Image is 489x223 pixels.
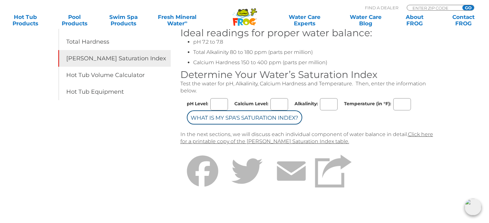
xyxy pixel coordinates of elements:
input: Zip Code Form [412,5,455,11]
a: Swim SpaProducts [104,14,142,27]
h3: Determine Your Water’s Saturation Index [180,69,438,80]
label: Alkalinity: [294,101,318,106]
a: Water CareExperts [274,14,336,27]
a: ContactFROG [445,14,483,27]
label: Calcium Level: [234,101,268,106]
a: Hot TubProducts [6,14,44,27]
sup: ∞ [184,20,187,24]
a: Total Hardness [58,33,171,50]
li: pH 7.2 to 7.8 [193,39,438,46]
a: AboutFROG [395,14,433,27]
img: Share [315,154,352,188]
h3: Ideal readings for proper water balance: [180,28,438,39]
a: PoolProducts [55,14,93,27]
img: openIcon [465,199,481,215]
a: Water CareBlog [347,14,385,27]
li: Total Alkalinity 80 to 180 ppm (parts per million) [193,49,438,56]
label: pH Level: [187,101,208,106]
p: Test the water for pH, Alkalinity, Calcium Hardness and Temperature. Then, enter the information ... [180,80,438,94]
p: In the next sections, we will discuss each individual component of water balance in detail. [180,131,438,145]
a: Hot Tub Volume Calculator [58,67,171,83]
a: Facebook [180,150,225,211]
label: Temperature (in °F): [344,101,391,106]
a: Fresh MineralWater∞ [153,14,201,27]
p: Find A Dealer [365,5,398,11]
a: [PERSON_NAME] Saturation Index [58,50,171,67]
input: GO [462,5,474,10]
a: Hot Tub Equipment [58,83,171,100]
li: Calcium Hardness 150 to 400 ppm (parts per million) [193,59,438,66]
a: Email [269,150,313,211]
input: What is my Spa's Saturation Index? [187,110,302,124]
a: Twitter [225,150,269,211]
